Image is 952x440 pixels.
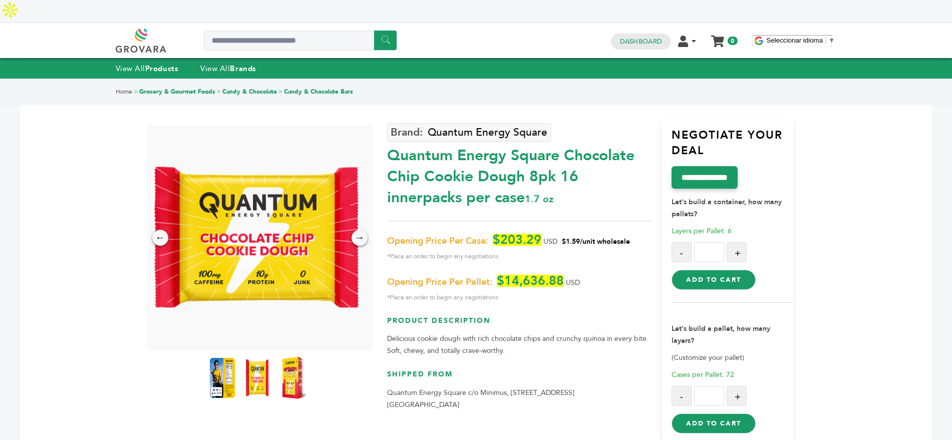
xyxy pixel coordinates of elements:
[672,386,692,406] button: -
[145,161,370,315] img: Quantum Energy Square - Chocolate Chip Cookie Dough (8pk) 16 innerpacks per case 1.7 oz
[139,88,215,96] a: Grocery & Gourmet Foods
[200,64,256,74] a: View AllBrands
[222,88,277,96] a: Candy & Chocolate
[543,237,557,246] span: USD
[672,197,782,219] strong: Let's build a container, how many pallets?
[672,324,770,345] strong: Let's build a pallet, how many layers?
[387,333,652,357] p: Delicious cookie dough with rich chocolate chips and crunchy quinoa in every bite. Soft, chewy, a...
[672,370,734,379] span: Cases per Pallet: 72
[387,369,652,387] h3: Shipped From
[497,275,564,287] span: $14,636.88
[387,235,488,247] span: Opening Price Per Case:
[525,192,553,206] span: 1.7 oz
[387,387,652,411] p: Quantum Energy Square c/o Minimus, [STREET_ADDRESS] [GEOGRAPHIC_DATA]
[728,37,737,45] span: 0
[152,230,168,246] div: ←
[204,31,397,51] input: Search a product or brand...
[278,88,282,96] span: >
[116,88,132,96] a: Home
[828,37,835,44] span: ▼
[278,356,306,400] img: Quantum Energy Square - Chocolate Chip Cookie Dough (8pk) 16 innerpacks per case 1.7 oz
[566,278,580,287] span: USD
[620,37,662,46] a: Dashboard
[672,413,755,433] button: Add to Cart
[145,64,178,74] strong: Products
[284,88,353,96] a: Candy & Chocolate Bars
[352,230,368,246] div: →
[672,352,794,364] p: (Customize your pallet)
[672,242,692,262] button: -
[493,234,541,246] span: $203.29
[672,270,755,290] button: Add to Cart
[245,358,270,398] img: Quantum Energy Square - Chocolate Chip Cookie Dough (8pk) 16 innerpacks per case 1.7 oz
[767,37,823,44] span: Seleccionar idioma
[116,64,179,74] a: View AllProducts
[387,250,652,262] span: *Place an order to begin any negotiations
[767,37,835,44] a: Seleccionar idioma​
[217,88,221,96] span: >
[562,237,630,246] span: $1.59/unit wholesale
[230,64,256,74] strong: Brands
[387,123,551,142] a: Quantum Energy Square
[134,88,138,96] span: >
[387,316,652,333] h3: Product Description
[387,291,652,303] span: *Place an order to begin any negotiations
[387,140,652,208] div: Quantum Energy Square Chocolate Chip Cookie Dough 8pk 16 innerpacks per case
[387,276,492,288] span: Opening Price Per Pallet:
[727,386,747,406] button: +
[712,32,723,43] a: My Cart
[672,128,794,166] h3: Negotiate Your Deal
[727,242,747,262] button: +
[210,358,235,398] img: Quantum Energy Square - Chocolate Chip Cookie Dough (8pk) 16 innerpacks per case 1.7 oz Nutrition...
[672,226,732,236] span: Layers per Pallet: 6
